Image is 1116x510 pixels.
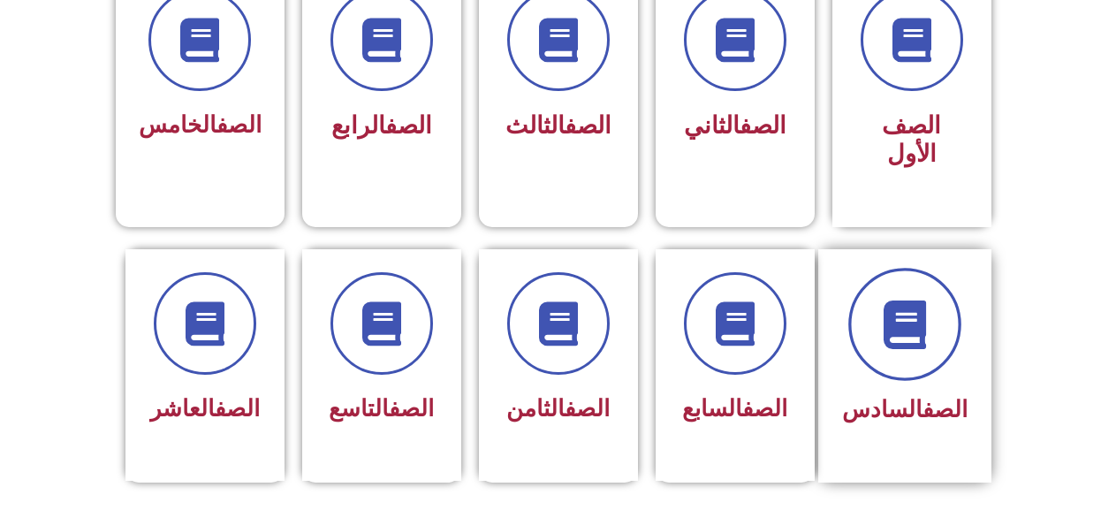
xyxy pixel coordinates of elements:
[742,395,787,422] a: الصف
[505,111,611,140] span: الثالث
[215,395,260,422] a: الصف
[740,111,786,140] a: الصف
[565,395,610,422] a: الصف
[389,395,434,422] a: الصف
[565,111,611,140] a: الصف
[882,111,941,168] span: الصف الأول
[329,395,434,422] span: التاسع
[216,111,262,138] a: الصف
[682,395,787,422] span: السابع
[684,111,786,140] span: الثاني
[150,395,260,422] span: العاشر
[331,111,432,140] span: الرابع
[139,111,262,138] span: الخامس
[506,395,610,422] span: الثامن
[385,111,432,140] a: الصف
[922,396,968,422] a: الصف
[842,396,968,422] span: السادس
